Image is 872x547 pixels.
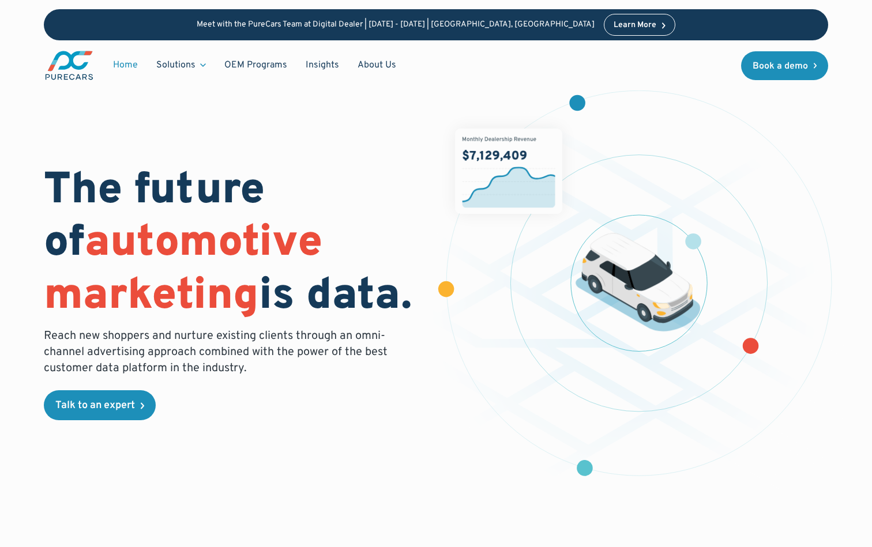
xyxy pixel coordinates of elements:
[348,54,405,76] a: About Us
[44,390,156,420] a: Talk to an expert
[197,20,595,30] p: Meet with the PureCars Team at Digital Dealer | [DATE] - [DATE] | [GEOGRAPHIC_DATA], [GEOGRAPHIC_...
[147,54,215,76] div: Solutions
[55,401,135,411] div: Talk to an expert
[604,14,675,36] a: Learn More
[44,216,322,324] span: automotive marketing
[44,328,394,376] p: Reach new shoppers and nurture existing clients through an omni-channel advertising approach comb...
[44,50,95,81] img: purecars logo
[104,54,147,76] a: Home
[215,54,296,76] a: OEM Programs
[156,59,196,71] div: Solutions
[296,54,348,76] a: Insights
[44,50,95,81] a: main
[614,21,656,29] div: Learn More
[576,233,701,332] img: illustration of a vehicle
[741,51,829,80] a: Book a demo
[455,129,562,214] img: chart showing monthly dealership revenue of $7m
[44,165,422,323] h1: The future of is data.
[753,62,808,71] div: Book a demo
